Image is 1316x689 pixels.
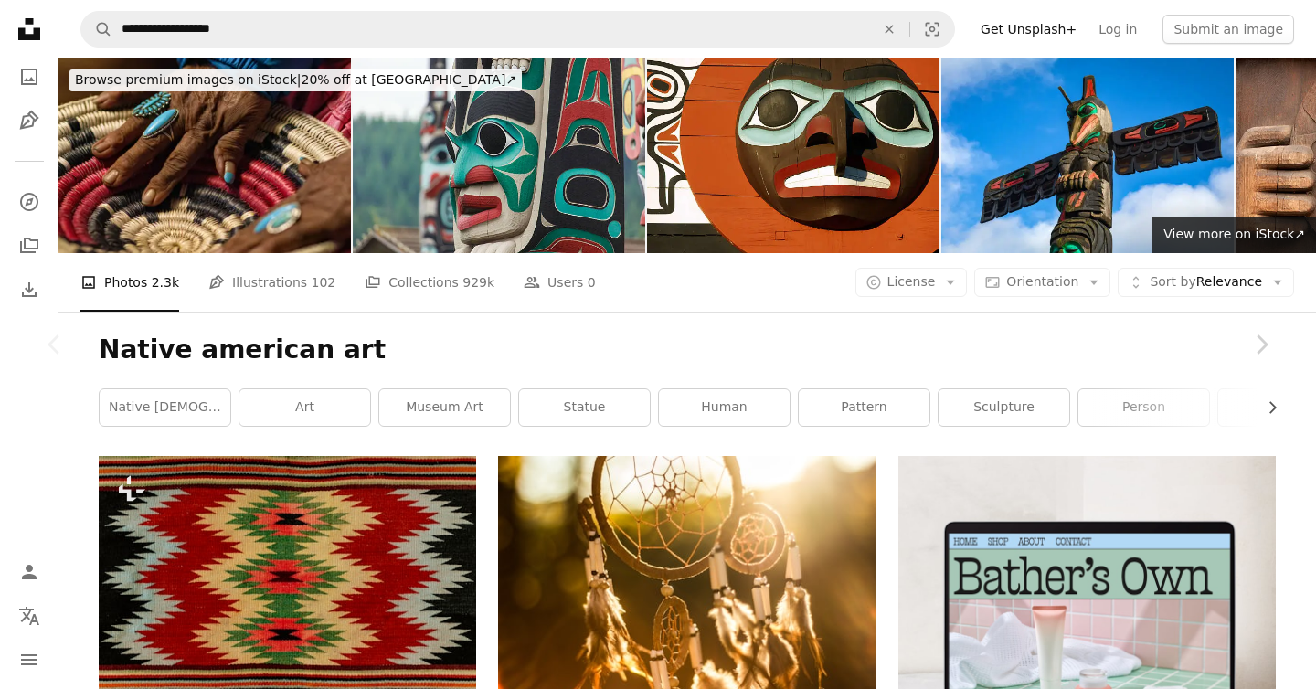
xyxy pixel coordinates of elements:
[365,253,494,312] a: Collections 929k
[869,12,909,47] button: Clear
[11,184,48,220] a: Explore
[80,11,955,48] form: Find visuals sitewide
[58,58,533,102] a: Browse premium images on iStock|20% off at [GEOGRAPHIC_DATA]↗
[353,58,645,253] img: Totem pole at North America
[1078,389,1209,426] a: person
[1152,217,1316,253] a: View more on iStock↗
[99,569,476,586] a: A multicolored rug with a pattern on it
[910,12,954,47] button: Visual search
[1206,257,1316,432] a: Next
[100,389,230,426] a: native [DEMOGRAPHIC_DATA]
[939,389,1069,426] a: sculpture
[11,228,48,264] a: Collections
[887,274,936,289] span: License
[1150,274,1195,289] span: Sort by
[11,641,48,678] button: Menu
[647,58,939,253] img: Totem face, Vancouver
[519,389,650,426] a: statue
[11,102,48,139] a: Illustrations
[941,58,1234,253] img: Totem Poles, Duncan, B.C.
[75,72,301,87] span: Browse premium images on iStock |
[1150,273,1262,291] span: Relevance
[1088,15,1148,44] a: Log in
[524,253,596,312] a: Users 0
[75,72,516,87] span: 20% off at [GEOGRAPHIC_DATA] ↗
[58,58,351,253] img: An Elderly Native American Woman (Navajo) Wearing Turquoise Rings on Her Fingers Touches a Woven ...
[1162,15,1294,44] button: Submit an image
[99,334,1276,366] h1: Native american art
[11,554,48,590] a: Log in / Sign up
[11,598,48,634] button: Language
[1006,274,1078,289] span: Orientation
[659,389,790,426] a: human
[239,389,370,426] a: art
[462,272,494,292] span: 929k
[1163,227,1305,241] span: View more on iStock ↗
[11,58,48,95] a: Photos
[588,272,596,292] span: 0
[974,268,1110,297] button: Orientation
[970,15,1088,44] a: Get Unsplash+
[855,268,968,297] button: License
[208,253,335,312] a: Illustrations 102
[379,389,510,426] a: museum art
[81,12,112,47] button: Search Unsplash
[312,272,336,292] span: 102
[498,573,876,589] a: dream catcher
[799,389,929,426] a: pattern
[1118,268,1294,297] button: Sort byRelevance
